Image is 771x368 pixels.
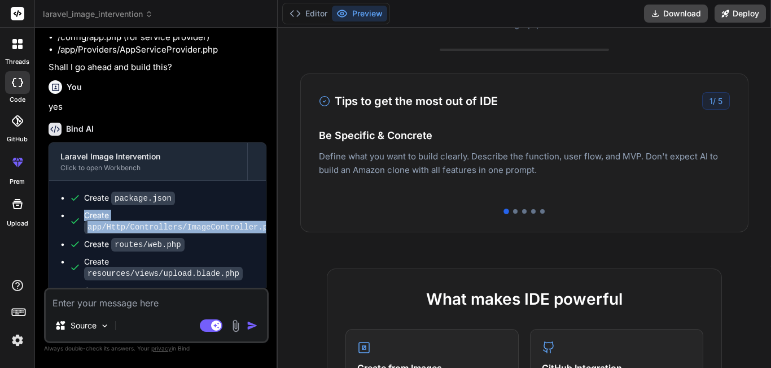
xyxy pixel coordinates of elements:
[84,267,243,280] code: resources/views/upload.blade.php
[319,128,730,143] h4: Be Specific & Concrete
[84,192,175,204] div: Create
[58,31,266,44] li: /config/app.php (for service provider)
[319,93,498,110] h3: Tips to get the most out of IDE
[67,81,82,93] h6: You
[718,96,722,106] span: 5
[84,239,185,250] div: Create
[8,331,27,350] img: settings
[49,61,266,74] p: Shall I go ahead and build this?
[84,256,255,279] div: Create
[84,285,255,308] div: Create
[151,345,172,352] span: privacy
[66,123,94,135] h6: Bind AI
[715,5,766,23] button: Deploy
[702,92,730,110] div: /
[7,135,28,144] label: GitHub
[43,8,153,20] span: laravel_image_intervention
[84,220,281,234] code: app/Http/Controllers/ImageController.php
[332,6,387,21] button: Preview
[10,95,25,105] label: code
[71,320,97,331] p: Source
[10,177,25,187] label: prem
[5,57,29,67] label: threads
[644,5,708,23] button: Download
[60,163,236,172] div: Click to open Workbench
[49,143,247,180] button: Laravel Image InterventionClick to open Workbench
[49,101,266,114] p: yes
[285,6,332,21] button: Editor
[345,287,703,311] h2: What makes IDE powerful
[111,192,175,205] code: package.json
[7,219,28,228] label: Upload
[58,44,266,57] li: /app/Providers/AppServiceProvider.php
[247,320,258,331] img: icon
[229,319,242,332] img: attachment
[84,210,281,233] div: Create
[100,321,109,331] img: Pick Models
[44,343,269,354] p: Always double-check its answers. Your in Bind
[709,96,713,106] span: 1
[60,151,236,162] div: Laravel Image Intervention
[111,238,185,252] code: routes/web.php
